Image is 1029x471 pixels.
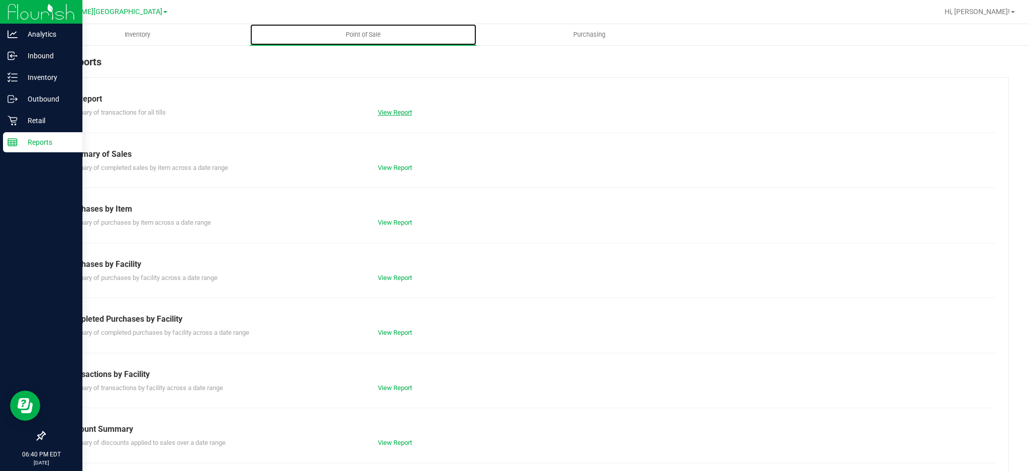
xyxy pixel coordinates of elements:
a: View Report [378,274,412,281]
p: 06:40 PM EDT [5,450,78,459]
span: Summary of completed sales by item across a date range [65,164,228,171]
p: [DATE] [5,459,78,466]
span: Summary of transactions by facility across a date range [65,384,223,392]
a: View Report [378,164,412,171]
inline-svg: Retail [8,116,18,126]
p: Reports [18,136,78,148]
inline-svg: Outbound [8,94,18,104]
div: Purchases by Facility [65,258,988,270]
p: Inbound [18,50,78,62]
div: Till Report [65,93,988,105]
span: Summary of discounts applied to sales over a date range [65,439,226,446]
div: Discount Summary [65,423,988,435]
a: Point of Sale [250,24,476,45]
p: Analytics [18,28,78,40]
a: View Report [378,329,412,336]
p: Inventory [18,71,78,83]
span: Purchasing [560,30,619,39]
inline-svg: Inventory [8,72,18,82]
div: Purchases by Item [65,203,988,215]
span: [PERSON_NAME][GEOGRAPHIC_DATA] [38,8,162,16]
a: View Report [378,219,412,226]
p: Outbound [18,93,78,105]
div: Completed Purchases by Facility [65,313,988,325]
div: POS Reports [44,54,1009,77]
a: Purchasing [476,24,702,45]
a: Inventory [24,24,250,45]
inline-svg: Analytics [8,29,18,39]
div: Transactions by Facility [65,368,988,381]
span: Hi, [PERSON_NAME]! [945,8,1010,16]
span: Summary of purchases by item across a date range [65,219,211,226]
span: Inventory [111,30,164,39]
inline-svg: Reports [8,137,18,147]
span: Summary of transactions for all tills [65,109,166,116]
span: Summary of completed purchases by facility across a date range [65,329,249,336]
div: Summary of Sales [65,148,988,160]
iframe: Resource center [10,391,40,421]
a: View Report [378,439,412,446]
a: View Report [378,384,412,392]
span: Summary of purchases by facility across a date range [65,274,218,281]
inline-svg: Inbound [8,51,18,61]
p: Retail [18,115,78,127]
a: View Report [378,109,412,116]
span: Point of Sale [332,30,394,39]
